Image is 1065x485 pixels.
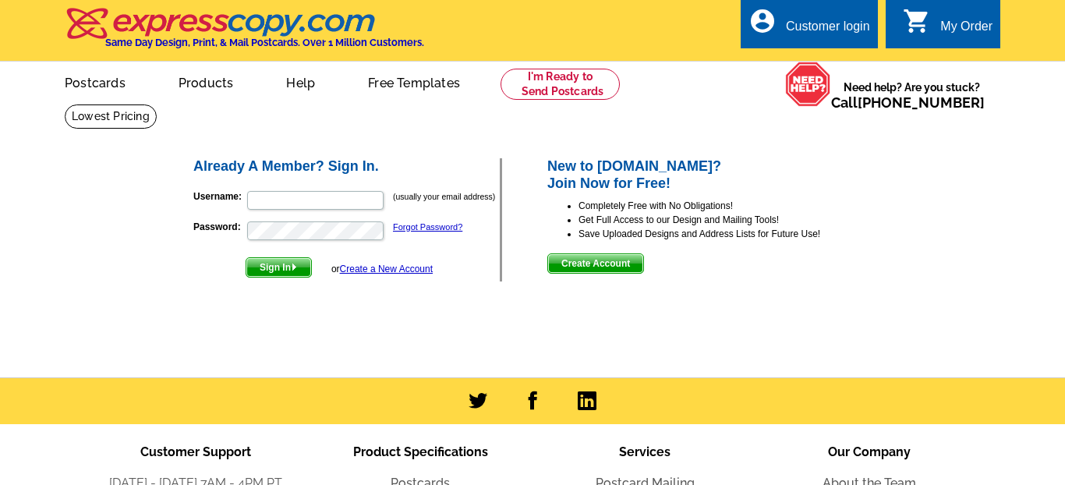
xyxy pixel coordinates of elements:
a: Forgot Password? [393,222,462,232]
label: Username: [193,189,246,204]
h2: Already A Member? Sign In. [193,158,500,175]
div: Customer login [786,19,870,41]
a: Same Day Design, Print, & Mail Postcards. Over 1 Million Customers. [65,19,424,48]
a: Postcards [40,63,150,100]
span: Sign In [246,258,311,277]
a: Free Templates [343,63,485,100]
div: My Order [940,19,992,41]
button: Sign In [246,257,312,278]
small: (usually your email address) [393,192,495,201]
i: shopping_cart [903,7,931,35]
span: Call [831,94,985,111]
li: Get Full Access to our Design and Mailing Tools! [578,213,874,227]
a: shopping_cart My Order [903,17,992,37]
img: help [785,62,831,107]
a: account_circle Customer login [748,17,870,37]
h2: New to [DOMAIN_NAME]? Join Now for Free! [547,158,874,192]
i: account_circle [748,7,777,35]
span: Product Specifications [353,444,488,459]
span: Need help? Are you stuck? [831,80,992,111]
a: Products [154,63,259,100]
button: Create Account [547,253,644,274]
a: [PHONE_NUMBER] [858,94,985,111]
li: Completely Free with No Obligations! [578,199,874,213]
a: Help [261,63,340,100]
li: Save Uploaded Designs and Address Lists for Future Use! [578,227,874,241]
span: Services [619,444,670,459]
span: Customer Support [140,444,251,459]
div: or [331,262,433,276]
label: Password: [193,220,246,234]
span: Create Account [548,254,643,273]
h4: Same Day Design, Print, & Mail Postcards. Over 1 Million Customers. [105,37,424,48]
img: button-next-arrow-white.png [291,264,298,271]
span: Our Company [828,444,911,459]
a: Create a New Account [340,264,433,274]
